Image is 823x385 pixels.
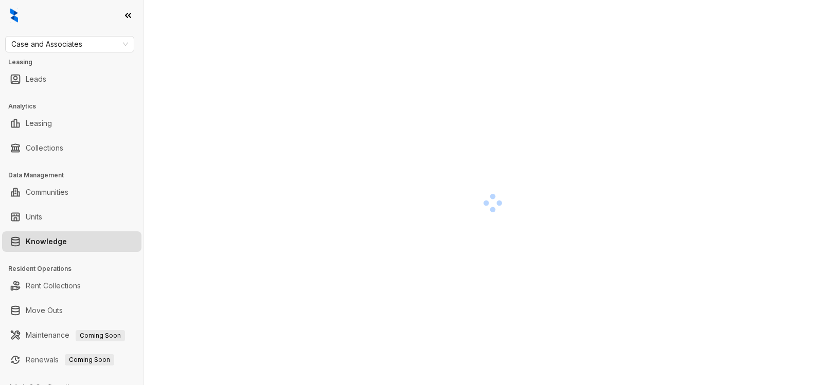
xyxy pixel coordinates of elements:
h3: Data Management [8,171,144,180]
span: Coming Soon [65,354,114,365]
li: Leads [2,69,141,89]
li: Move Outs [2,300,141,321]
span: Case and Associates [11,36,128,52]
li: Communities [2,182,141,203]
h3: Analytics [8,102,144,111]
a: Communities [26,182,68,203]
li: Rent Collections [2,276,141,296]
a: Knowledge [26,231,67,252]
li: Renewals [2,350,141,370]
a: Leasing [26,113,52,134]
a: Move Outs [26,300,63,321]
a: Leads [26,69,46,89]
h3: Resident Operations [8,264,144,273]
img: logo [10,8,18,23]
a: RenewalsComing Soon [26,350,114,370]
span: Coming Soon [76,330,125,341]
li: Leasing [2,113,141,134]
li: Maintenance [2,325,141,345]
a: Units [26,207,42,227]
a: Collections [26,138,63,158]
a: Rent Collections [26,276,81,296]
li: Knowledge [2,231,141,252]
li: Collections [2,138,141,158]
li: Units [2,207,141,227]
h3: Leasing [8,58,144,67]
